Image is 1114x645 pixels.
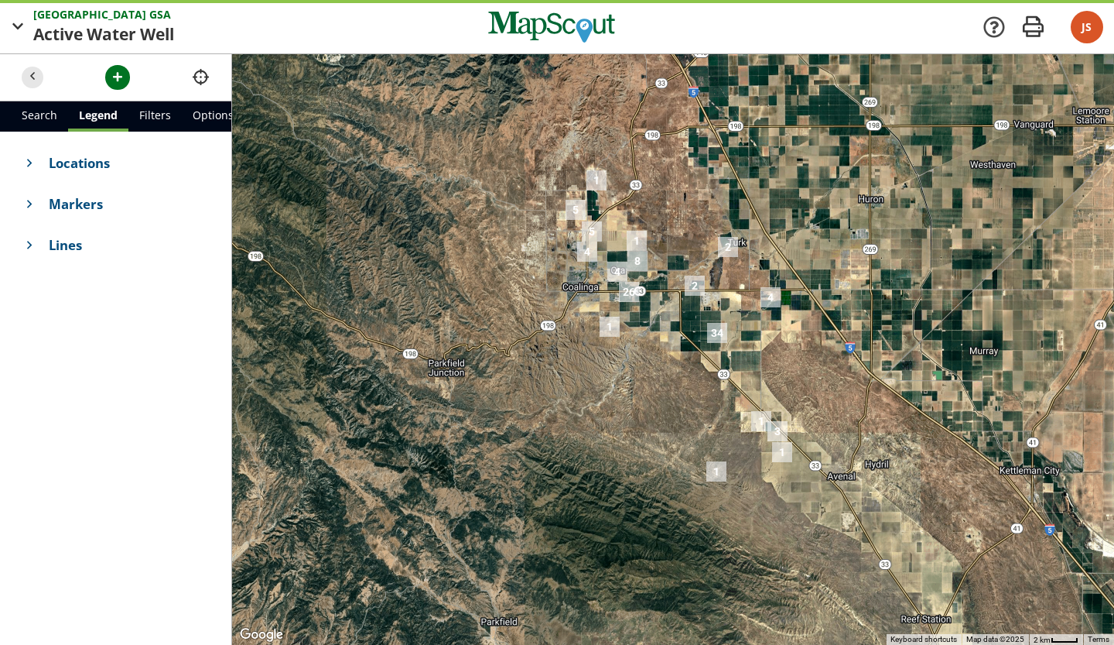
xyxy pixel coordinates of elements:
[576,215,608,248] div: 5
[559,194,592,226] div: 5
[49,153,210,173] span: Locations
[613,276,645,308] div: 26
[745,405,777,437] div: 1
[621,245,654,277] div: 8
[1088,635,1109,643] a: Terms
[982,15,1006,39] a: Support Docs
[11,101,68,132] a: Search
[1029,634,1083,645] button: Map Scale: 2 km per 32 pixels
[761,415,794,448] div: 3
[966,635,1024,643] span: Map data ©2025
[487,5,617,49] img: MapScout
[49,235,210,255] span: Lines
[766,436,798,468] div: 1
[49,194,210,214] span: Markers
[620,225,653,257] div: 1
[128,101,182,132] a: Filters
[236,625,287,645] img: Google
[700,455,733,488] div: 1
[149,6,171,22] span: GSA
[593,310,626,343] div: 1
[580,164,613,197] div: 1
[678,269,711,302] div: 2
[571,235,603,268] div: 4
[33,6,149,22] span: [GEOGRAPHIC_DATA]
[140,22,174,47] span: Well
[1034,636,1051,644] span: 2 km
[33,22,140,47] span: Active Water
[236,625,287,645] a: Open this area in Google Maps (opens a new window)
[68,101,128,132] a: Legend
[1082,19,1092,34] span: JS
[890,634,957,645] button: Keyboard shortcuts
[701,317,733,349] div: 34
[754,281,787,314] div: 4
[601,256,634,288] div: 4
[182,101,244,132] a: Options
[712,231,744,263] div: 2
